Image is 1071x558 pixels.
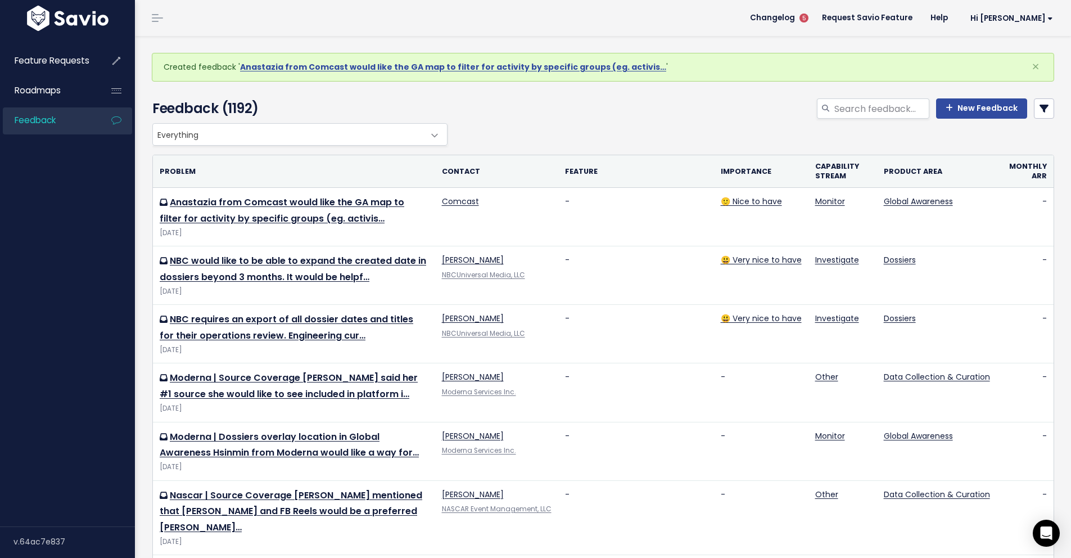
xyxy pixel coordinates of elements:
[997,363,1054,422] td: -
[152,123,448,146] span: Everything
[442,489,504,500] a: [PERSON_NAME]
[442,388,516,397] a: Moderna Services Inc.
[558,246,714,305] td: -
[884,489,990,500] a: Data Collection & Curation
[833,98,929,119] input: Search feedback...
[884,430,953,442] a: Global Awareness
[936,98,1027,119] a: New Feedback
[558,422,714,480] td: -
[153,155,435,188] th: Problem
[15,114,56,126] span: Feedback
[160,227,428,239] div: [DATE]
[558,363,714,422] td: -
[714,363,808,422] td: -
[1020,53,1051,80] button: Close
[877,155,997,188] th: Product Area
[721,254,802,265] a: 😃 Very nice to have
[997,480,1054,555] td: -
[3,78,93,103] a: Roadmaps
[160,196,404,225] a: Anastazia from Comcast would like the GA map to filter for activity by specific groups (eg. activis…
[808,155,877,188] th: Capability stream
[152,53,1054,82] div: Created feedback ' '
[799,13,808,22] span: 5
[884,313,916,324] a: Dossiers
[442,254,504,265] a: [PERSON_NAME]
[160,430,419,460] a: Moderna | Dossiers overlay location in Global Awareness Hsinmin from Moderna would like a way for…
[750,14,795,22] span: Changelog
[970,14,1053,22] span: Hi [PERSON_NAME]
[15,55,89,66] span: Feature Requests
[714,155,808,188] th: Importance
[815,489,838,500] a: Other
[160,403,428,415] div: [DATE]
[160,254,426,283] a: NBC would like to be able to expand the created date in dossiers beyond 3 months. It would be helpf…
[813,10,921,26] a: Request Savio Feature
[160,371,418,400] a: Moderna | Source Coverage [PERSON_NAME] said her #1 source she would like to see included in plat...
[153,124,424,145] span: Everything
[884,196,953,207] a: Global Awareness
[442,430,504,442] a: [PERSON_NAME]
[558,305,714,363] td: -
[815,313,859,324] a: Investigate
[3,107,93,133] a: Feedback
[815,196,845,207] a: Monitor
[997,305,1054,363] td: -
[558,188,714,246] td: -
[442,196,479,207] a: Comcast
[160,286,428,298] div: [DATE]
[721,196,782,207] a: 🙂 Nice to have
[558,155,714,188] th: Feature
[13,527,135,556] div: v.64ac7e837
[24,6,111,31] img: logo-white.9d6f32f41409.svg
[442,446,516,455] a: Moderna Services Inc.
[884,254,916,265] a: Dossiers
[442,313,504,324] a: [PERSON_NAME]
[160,461,428,473] div: [DATE]
[435,155,558,188] th: Contact
[160,313,413,342] a: NBC requires an export of all dossier dates and titles for their operations review. Engineering cur…
[160,536,428,548] div: [DATE]
[721,313,802,324] a: 😃 Very nice to have
[160,489,422,534] a: Nascar | Source Coverage [PERSON_NAME] mentioned that [PERSON_NAME] and FB Reels would be a prefe...
[997,155,1054,188] th: Monthly ARR
[152,98,442,119] h4: Feedback (1192)
[3,48,93,74] a: Feature Requests
[997,188,1054,246] td: -
[1032,57,1040,76] span: ×
[714,422,808,480] td: -
[442,371,504,382] a: [PERSON_NAME]
[997,246,1054,305] td: -
[15,84,61,96] span: Roadmaps
[1033,520,1060,547] div: Open Intercom Messenger
[815,430,845,442] a: Monitor
[815,371,838,382] a: Other
[957,10,1062,27] a: Hi [PERSON_NAME]
[442,505,552,514] a: NASCAR Event Management, LLC
[921,10,957,26] a: Help
[997,422,1054,480] td: -
[558,480,714,555] td: -
[884,371,990,382] a: Data Collection & Curation
[442,271,525,280] a: NBCUniversal Media, LLC
[815,254,859,265] a: Investigate
[160,344,428,356] div: [DATE]
[714,480,808,555] td: -
[442,329,525,338] a: NBCUniversal Media, LLC
[240,61,666,73] a: Anastazia from Comcast would like the GA map to filter for activity by specific groups (eg. activis…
